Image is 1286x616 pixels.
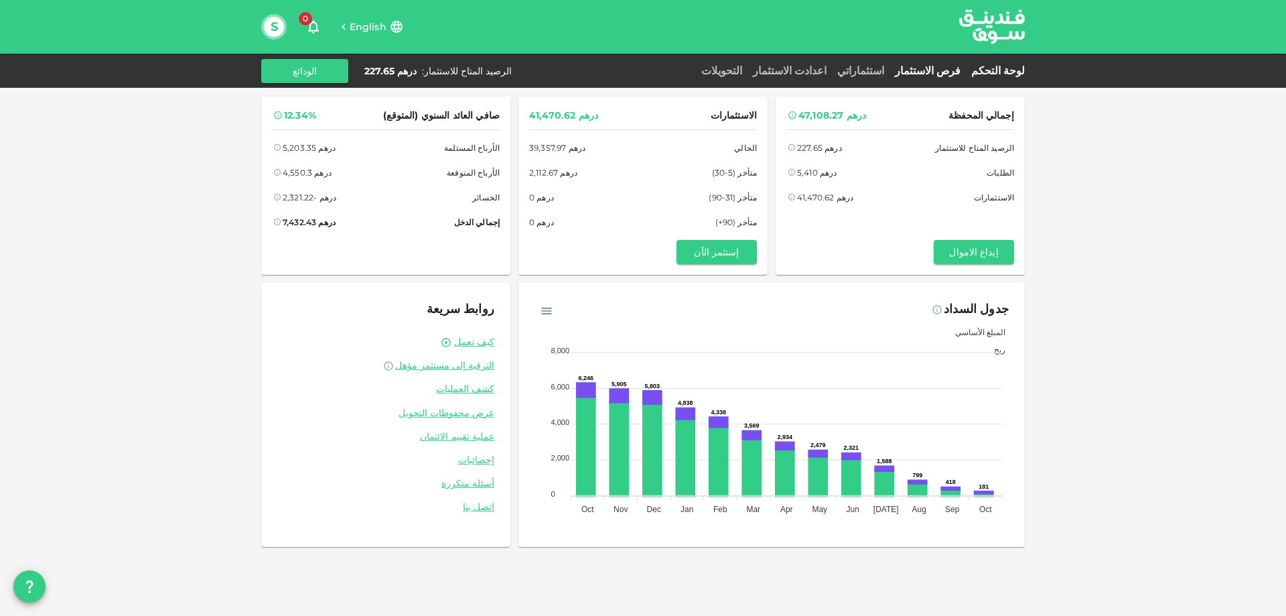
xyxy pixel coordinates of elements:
a: إحصائيات [277,454,494,467]
div: درهم 0 [529,215,554,229]
span: 0 [299,12,312,25]
button: 0 [300,13,327,40]
a: التحويلات [696,64,747,77]
a: اتصل بنا [277,501,494,513]
tspan: Oct [581,505,594,514]
tspan: Dec [647,505,661,514]
a: لوحة التحكم [966,64,1025,77]
button: question [13,570,46,603]
span: روابط سريعة [427,302,494,316]
span: متأخر (31-90) [709,190,757,204]
tspan: Oct [979,505,992,514]
div: درهم 227.65 [797,141,842,155]
div: درهم 2,112.67 [529,166,577,180]
div: درهم 5,410 [797,166,837,180]
div: درهم 227.65 [364,64,417,78]
tspan: [DATE] [873,505,899,514]
div: درهم 47,108.27 [798,107,866,124]
span: إجمالي المحفظة [948,107,1014,124]
span: English [350,21,386,33]
span: المبلغ الأساسي [945,327,1005,337]
span: الاستثمارات [711,107,757,124]
button: إيداع الاموال [934,240,1014,264]
span: الحالي [734,141,757,155]
tspan: Nov [614,505,628,514]
a: كشف العمليات [277,383,494,395]
tspan: 2,000 [551,454,570,462]
span: الخسائر [472,190,500,204]
span: الأرباح المستلمة [444,141,500,155]
button: إستثمر الآن [676,240,757,264]
div: درهم 39,357.97 [529,141,585,155]
tspan: Feb [713,505,727,514]
a: كيف تعمل [454,336,494,349]
tspan: Mar [746,505,760,514]
span: الترقية إلى مستثمر مؤهل [395,359,494,371]
span: إجمالي الدخل [454,215,500,229]
div: جدول السداد [944,299,1009,320]
div: درهم -2,321.22 [283,190,336,204]
span: الأرباح المتوقعة [447,166,500,180]
div: درهم 0 [529,190,554,204]
span: متأخر (90+) [715,215,757,229]
tspan: May [812,505,827,514]
a: استثماراتي [832,64,889,77]
a: اعدادت الاستثمار [747,64,832,77]
div: الرصيد المتاح للاستثمار : [422,64,512,78]
tspan: Sep [945,505,960,514]
tspan: 0 [551,490,555,498]
span: الرصيد المتاح للاستثمار [935,141,1014,155]
tspan: Aug [912,505,926,514]
tspan: Jun [847,505,859,514]
button: S [264,17,284,37]
tspan: 8,000 [551,347,570,355]
div: درهم 5,203.35 [283,141,336,155]
a: logo [959,1,1025,52]
span: صافي العائد السنوي (المتوقع) [383,107,500,124]
button: الودائع [261,59,348,83]
tspan: 6,000 [551,383,570,391]
span: ربح [984,345,1005,355]
div: 12.34% [284,107,316,124]
div: درهم 4,550.3 [283,166,332,180]
div: درهم 7,432.43 [283,215,336,229]
tspan: Apr [780,505,793,514]
a: عملية تقييم الائتمان [277,430,494,443]
tspan: 4,000 [551,418,570,426]
img: logo [942,1,1042,52]
a: فرص الاستثمار [889,64,966,77]
span: الطلبات [987,166,1014,180]
span: متأخر (5-30) [712,166,757,180]
div: درهم 41,470.62 [797,190,853,204]
a: أسئلة متكررة [277,477,494,490]
a: عرض محفوظات التحويل [277,407,494,420]
a: الترقية إلى مستثمر مؤهل [277,359,494,372]
span: الاستثمارات [974,190,1014,204]
div: درهم 41,470.62 [529,107,598,124]
tspan: Jan [681,505,693,514]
